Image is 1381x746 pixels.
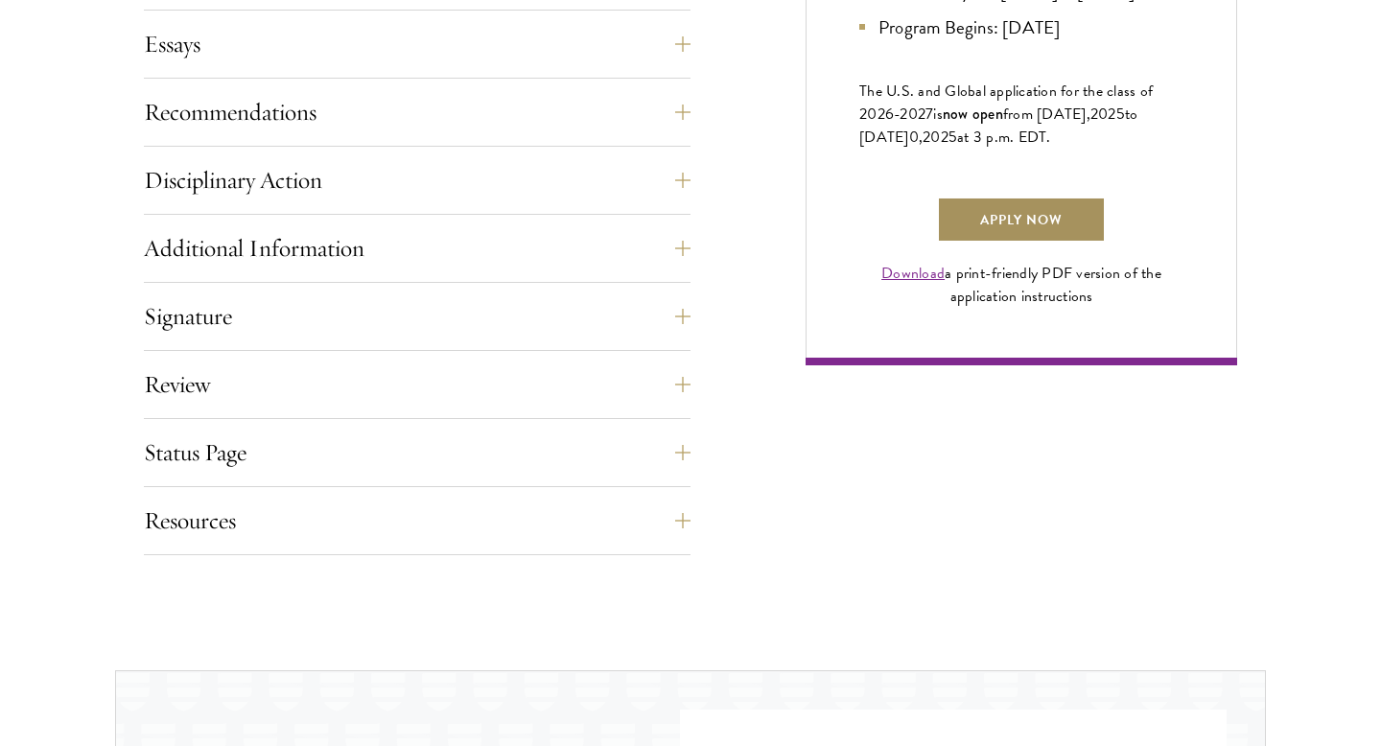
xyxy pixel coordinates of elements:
li: Program Begins: [DATE] [859,13,1183,41]
span: -202 [894,103,925,126]
button: Review [144,361,690,408]
span: from [DATE], [1003,103,1090,126]
span: 0 [909,126,919,149]
span: 5 [948,126,957,149]
span: is [933,103,943,126]
a: Download [881,262,945,285]
span: 202 [923,126,948,149]
div: a print-friendly PDF version of the application instructions [859,262,1183,308]
button: Signature [144,293,690,339]
span: 5 [1116,103,1125,126]
span: , [919,126,923,149]
button: Status Page [144,430,690,476]
span: 202 [1090,103,1116,126]
a: Apply Now [937,197,1106,243]
span: The U.S. and Global application for the class of 202 [859,80,1153,126]
span: 6 [885,103,894,126]
button: Essays [144,21,690,67]
span: at 3 p.m. EDT. [957,126,1051,149]
span: to [DATE] [859,103,1137,149]
span: 7 [925,103,933,126]
button: Recommendations [144,89,690,135]
button: Disciplinary Action [144,157,690,203]
button: Resources [144,498,690,544]
span: now open [943,103,1003,125]
button: Additional Information [144,225,690,271]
